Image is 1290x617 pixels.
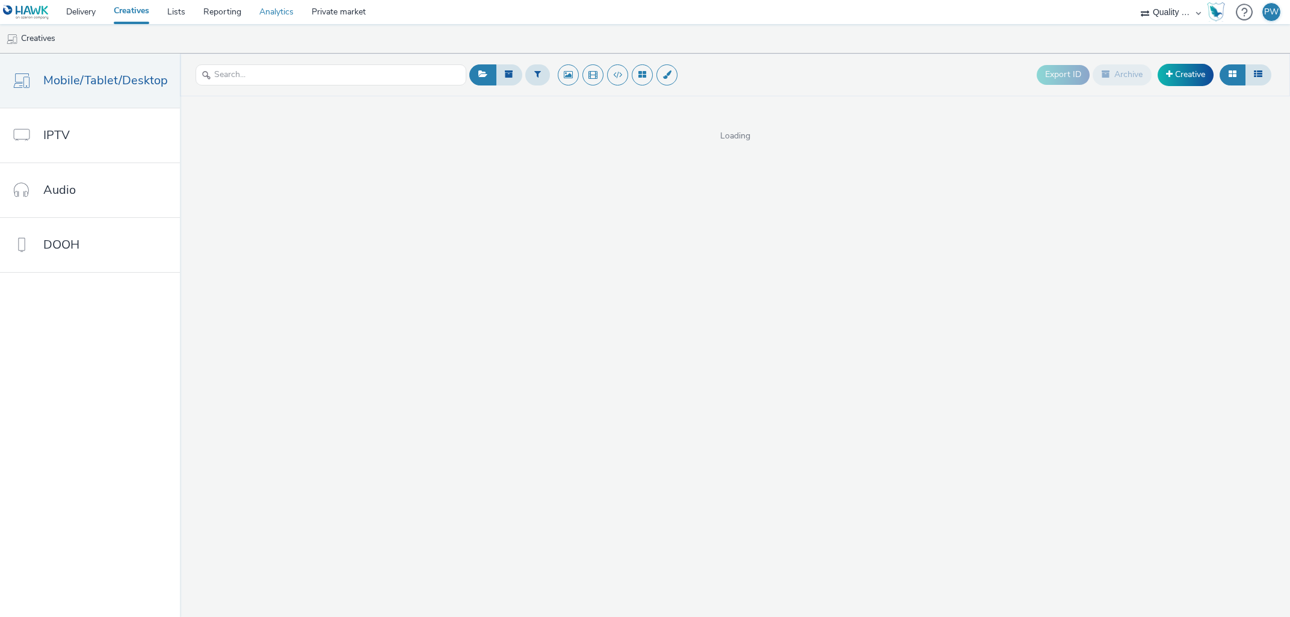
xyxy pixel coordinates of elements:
[196,64,466,85] input: Search...
[43,72,168,89] span: Mobile/Tablet/Desktop
[1207,2,1225,22] img: Hawk Academy
[43,181,76,199] span: Audio
[6,33,18,45] img: mobile
[1245,64,1271,85] button: Table
[1220,64,1245,85] button: Grid
[1158,64,1214,85] a: Creative
[43,126,70,144] span: IPTV
[180,130,1290,142] span: Loading
[1207,2,1230,22] a: Hawk Academy
[1093,64,1152,85] button: Archive
[3,5,49,20] img: undefined Logo
[1037,65,1090,84] button: Export ID
[1264,3,1279,21] div: PW
[43,236,79,253] span: DOOH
